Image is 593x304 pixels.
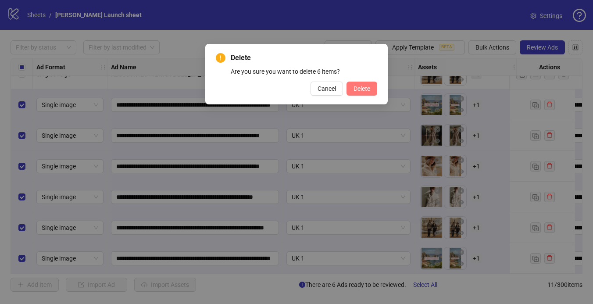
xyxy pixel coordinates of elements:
div: Are you sure you want to delete 6 items? [231,67,377,76]
span: Delete [354,85,370,92]
span: exclamation-circle [216,53,225,63]
button: Delete [347,82,377,96]
span: Delete [231,53,377,63]
span: Cancel [318,85,336,92]
button: Cancel [311,82,343,96]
